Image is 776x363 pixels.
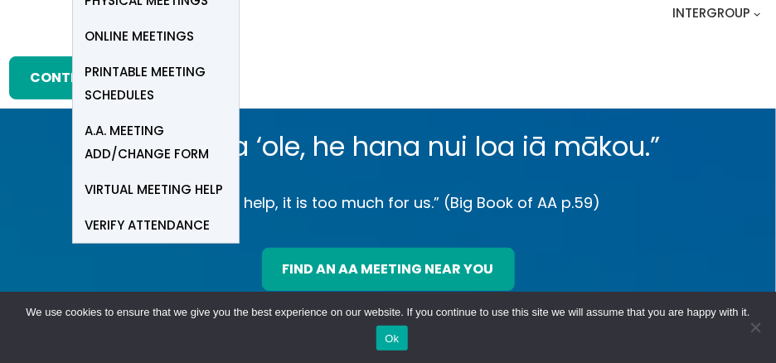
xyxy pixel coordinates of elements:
[376,326,407,351] button: Ok
[73,113,239,172] a: A.A. Meeting Add/Change Form
[26,304,749,321] span: We use cookies to ensure that we give you the best experience on our website. If you continue to ...
[673,4,751,22] span: Intergroup
[73,54,239,113] a: Printable Meeting Schedules
[85,119,226,166] span: A.A. Meeting Add/Change Form
[85,178,224,201] span: Virtual Meeting Help
[673,2,751,25] a: Intergroup
[73,207,239,243] a: verify attendance
[754,10,761,17] button: Intergroup submenu
[262,248,515,291] a: find an aa meeting near you
[85,60,226,107] span: Printable Meeting Schedules
[9,56,140,99] a: Contribute
[73,172,239,207] a: Virtual Meeting Help
[39,123,737,170] p: “Me kōkua ‘ole, he hana nui loa iā mākou.”
[747,319,764,336] span: No
[85,25,195,48] span: Online Meetings
[73,18,239,54] a: Online Meetings
[39,190,737,216] p: “Without help, it is too much for us.” (Big Book of AA p.59)
[85,214,211,237] span: verify attendance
